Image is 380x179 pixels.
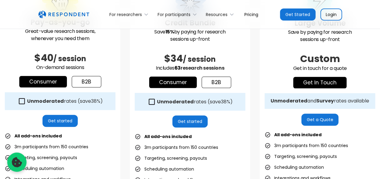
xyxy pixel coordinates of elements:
a: home [38,11,89,18]
li: 3m participants from 150 countries [265,141,348,150]
a: b2b [72,76,101,87]
img: Untitled UI logotext [38,11,89,18]
p: Get in touch for a quote [265,65,375,72]
p: Includes [135,64,245,72]
strong: All add-ons included [14,133,62,139]
strong: All add-ons included [144,133,192,140]
a: Consumer [149,77,197,88]
li: Targeting, screening, payouts [135,154,207,162]
a: Consumer [19,76,67,87]
div: Resources [203,7,240,21]
a: Get Started [280,8,316,20]
li: Targeting, screening, payouts [5,153,77,162]
strong: 15% [165,28,174,35]
strong: All add-ons included [274,132,322,138]
span: research sessions [181,64,224,71]
div: For researchers [106,7,154,21]
li: Scheduling automation [265,163,324,171]
a: Pricing [240,7,263,21]
li: 3m participants from 150 countries [5,143,88,151]
span: 38% [221,98,230,105]
span: 63 [174,64,181,71]
span: Custom [300,52,340,65]
div: and rates available [271,98,369,104]
strong: Unmoderated [27,98,64,105]
p: Save by paying for research sessions up-front [135,28,245,43]
strong: Survey [316,97,334,104]
p: Great-value research sessions, whenever you need them [5,28,115,42]
li: Targeting, screening, payouts [265,152,337,161]
li: 3m participants from 150 countries [135,143,218,152]
strong: Unmoderated [157,98,194,105]
div: rates (save ) [27,98,103,104]
li: Scheduling automation [135,165,194,173]
p: Save by paying for research sessions up-front [265,29,375,43]
div: For researchers [109,11,142,17]
span: $40 [34,51,53,64]
span: $34 [164,52,183,65]
a: Get started [42,115,78,127]
a: Get started [172,115,208,127]
a: Login [320,8,342,20]
div: For participants [154,7,202,21]
span: 38% [91,98,100,105]
div: rates (save ) [157,99,233,105]
div: Resources [206,11,228,17]
li: Scheduling automation [5,164,64,173]
strong: Unmoderated [271,97,307,104]
div: For participants [158,11,190,17]
span: / session [183,54,216,64]
span: / session [53,54,86,64]
a: b2b [202,77,231,88]
a: get in touch [293,77,347,88]
p: On-demand sessions [5,64,115,71]
a: Get a Quote [301,114,339,126]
